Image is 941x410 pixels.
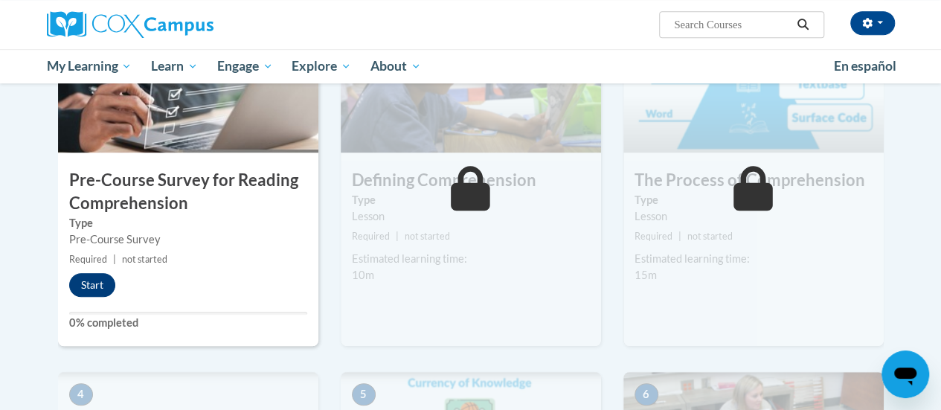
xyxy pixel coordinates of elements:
span: 5 [352,383,376,406]
label: 0% completed [69,315,307,331]
span: Required [635,231,672,242]
button: Start [69,273,115,297]
span: 10m [352,269,374,281]
iframe: Button to launch messaging window [881,350,929,398]
button: Search [791,16,814,33]
label: Type [352,192,590,208]
label: Type [635,192,873,208]
span: Engage [217,57,273,75]
label: Type [69,215,307,231]
div: Lesson [352,208,590,225]
span: Learn [151,57,198,75]
div: Main menu [36,49,906,83]
input: Search Courses [672,16,791,33]
span: | [396,231,399,242]
h3: Defining Comprehension [341,169,601,192]
span: My Learning [46,57,132,75]
a: Learn [141,49,208,83]
a: My Learning [37,49,142,83]
span: not started [405,231,450,242]
span: not started [122,254,167,265]
h3: Pre-Course Survey for Reading Comprehension [58,169,318,215]
span: 15m [635,269,657,281]
a: Explore [282,49,361,83]
span: En español [834,58,896,74]
span: | [678,231,681,242]
span: 6 [635,383,658,406]
span: Explore [292,57,351,75]
a: Engage [208,49,283,83]
span: 4 [69,383,93,406]
img: Cox Campus [47,11,213,38]
h3: The Process of Comprehension [623,169,884,192]
div: Estimated learning time: [635,251,873,267]
div: Pre-Course Survey [69,231,307,248]
a: About [361,49,431,83]
span: Required [69,254,107,265]
span: Required [352,231,390,242]
a: En español [824,51,906,82]
span: | [113,254,116,265]
a: Cox Campus [47,11,315,38]
span: not started [687,231,733,242]
button: Account Settings [850,11,895,35]
div: Lesson [635,208,873,225]
div: Estimated learning time: [352,251,590,267]
span: About [370,57,421,75]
